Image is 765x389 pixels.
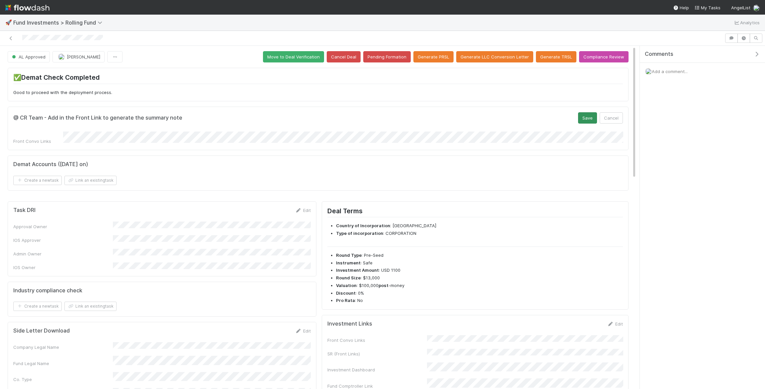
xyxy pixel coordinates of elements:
h5: @ CR Team - Add in the Front Link to generate the summary note [13,115,182,121]
button: [PERSON_NAME] [52,51,105,62]
div: SR (Front Links) [327,350,427,357]
strong: Type of incorporation [336,231,383,236]
strong: Valuation [336,283,357,288]
span: 🚀 [5,20,12,25]
div: Co. Type [13,376,113,383]
span: My Tasks [694,5,721,10]
li: : 0% [336,290,623,297]
button: Generate LLC Conversion Letter [456,51,533,62]
span: AL Approved [11,54,45,59]
a: My Tasks [694,4,721,11]
h2: Deal Terms [327,207,623,217]
span: Comments [645,51,673,57]
h5: Demat Accounts ([DATE] on) [13,161,88,168]
li: : $13,000 [336,275,623,281]
strong: post [379,283,388,288]
strong: Pro Rata [336,298,355,303]
div: Approval Owner [13,223,113,230]
a: Analytics [733,19,760,27]
span: Add a comment... [652,69,688,74]
a: Edit [295,208,311,213]
li: : Safe [336,260,623,266]
img: logo-inverted-e16ddd16eac7371096b0.svg [5,2,49,13]
img: avatar_f32b584b-9fa7-42e4-bca2-ac5b6bf32423.png [645,68,652,75]
button: Generate PRSL [413,51,454,62]
div: IOS Owner [13,264,113,271]
h5: Investment Links [327,321,372,327]
li: : No [336,297,623,304]
button: Pending Formation [363,51,411,62]
button: Link an existingtask [64,176,117,185]
button: AL Approved [8,51,50,62]
h5: Task DRI [13,207,36,214]
button: Create a newtask [13,302,62,311]
div: Front Convo Links [327,337,427,343]
button: Generate TRSL [536,51,576,62]
button: Create a newtask [13,176,62,185]
div: Company Legal Name [13,344,113,350]
span: [PERSON_NAME] [67,54,100,59]
a: Edit [607,321,623,327]
div: Fund Legal Name [13,360,113,367]
span: AngelList [731,5,750,10]
h2: ✅Demat Check Completed [13,73,623,84]
li: : $100,000 -money [336,282,623,289]
strong: Investment Amount [336,267,379,273]
strong: Round Size [336,275,361,280]
p: Good to proceed with the deployment process. [13,89,623,96]
div: IOS Approver [13,237,113,243]
li: : Pre-Seed [336,252,623,259]
h5: Industry compliance check [13,287,82,294]
strong: Instrument [336,260,361,265]
button: Cancel Deal [327,51,361,62]
h5: Side Letter Download [13,328,70,334]
img: avatar_f32b584b-9fa7-42e4-bca2-ac5b6bf32423.png [753,5,760,11]
strong: Country of Incorporation [336,223,390,228]
img: avatar_9bf5d80c-4205-46c9-bf6e-5147b3b3a927.png [58,53,65,60]
a: Edit [295,328,311,334]
div: Investment Dashboard [327,366,427,373]
span: Fund Investments > Rolling Fund [13,19,106,26]
button: Move to Deal Verification [263,51,324,62]
div: Help [673,4,689,11]
strong: Discount [336,290,356,296]
button: Cancel [600,112,623,124]
li: : [GEOGRAPHIC_DATA] [336,223,623,229]
li: : USD 1100 [336,267,623,274]
button: Save [578,112,597,124]
div: Admin Owner [13,250,113,257]
div: Front Convo Links [13,138,63,145]
button: Link an existingtask [64,302,117,311]
strong: Round Type [336,252,362,258]
button: Compliance Review [579,51,629,62]
li: : CORPORATION [336,230,623,237]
